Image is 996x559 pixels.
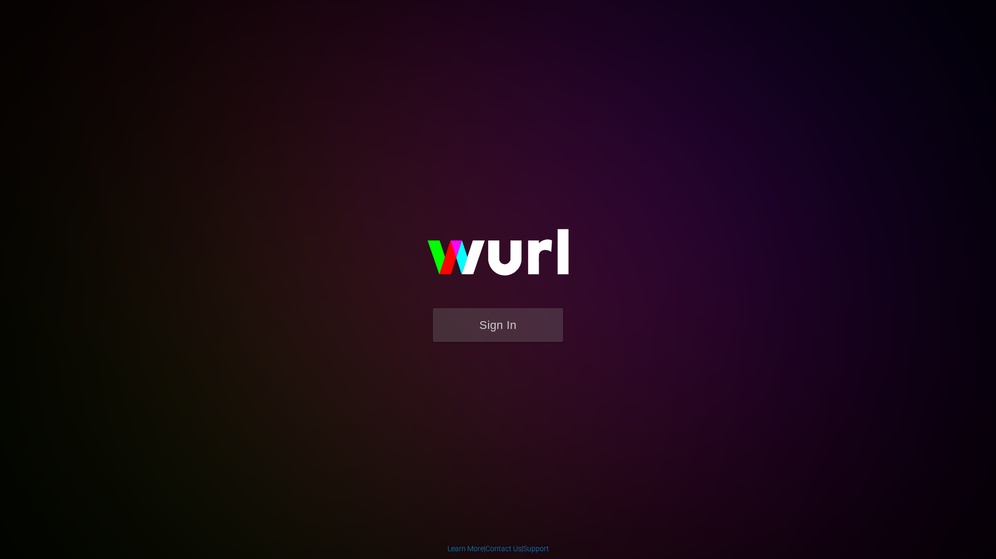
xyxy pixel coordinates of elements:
div: | | [447,543,549,554]
a: Learn More [447,544,484,553]
a: Support [523,544,549,553]
button: Sign In [433,308,563,342]
a: Contact Us [485,544,521,553]
img: wurl-logo-on-black-223613ac3d8ba8fe6dc639794a292ebdb59501304c7dfd60c99c58986ef67473.svg [394,207,602,308]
